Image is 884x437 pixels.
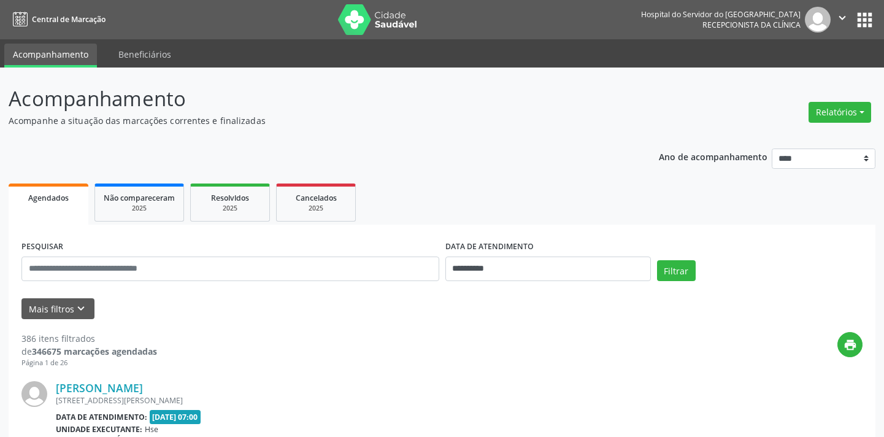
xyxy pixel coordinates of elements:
[56,395,678,406] div: [STREET_ADDRESS][PERSON_NAME]
[56,412,147,422] b: Data de atendimento:
[837,332,863,357] button: print
[702,20,801,30] span: Recepcionista da clínica
[809,102,871,123] button: Relatórios
[32,346,157,357] strong: 346675 marcações agendadas
[21,238,63,257] label: PESQUISAR
[9,83,615,114] p: Acompanhamento
[21,345,157,358] div: de
[445,238,534,257] label: DATA DE ATENDIMENTO
[9,9,106,29] a: Central de Marcação
[104,204,175,213] div: 2025
[836,11,849,25] i: 
[854,9,875,31] button: apps
[56,381,143,395] a: [PERSON_NAME]
[296,193,337,203] span: Cancelados
[21,381,47,407] img: img
[659,149,767,164] p: Ano de acompanhamento
[110,44,180,65] a: Beneficiários
[21,358,157,368] div: Página 1 de 26
[32,14,106,25] span: Central de Marcação
[831,7,854,33] button: 
[641,9,801,20] div: Hospital do Servidor do [GEOGRAPHIC_DATA]
[805,7,831,33] img: img
[21,298,94,320] button: Mais filtroskeyboard_arrow_down
[21,332,157,345] div: 386 itens filtrados
[150,410,201,424] span: [DATE] 07:00
[657,260,696,281] button: Filtrar
[844,338,857,352] i: print
[4,44,97,68] a: Acompanhamento
[9,114,615,127] p: Acompanhe a situação das marcações correntes e finalizadas
[104,193,175,203] span: Não compareceram
[211,193,249,203] span: Resolvidos
[145,424,158,435] span: Hse
[56,424,142,435] b: Unidade executante:
[199,204,261,213] div: 2025
[285,204,347,213] div: 2025
[28,193,69,203] span: Agendados
[74,302,88,315] i: keyboard_arrow_down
